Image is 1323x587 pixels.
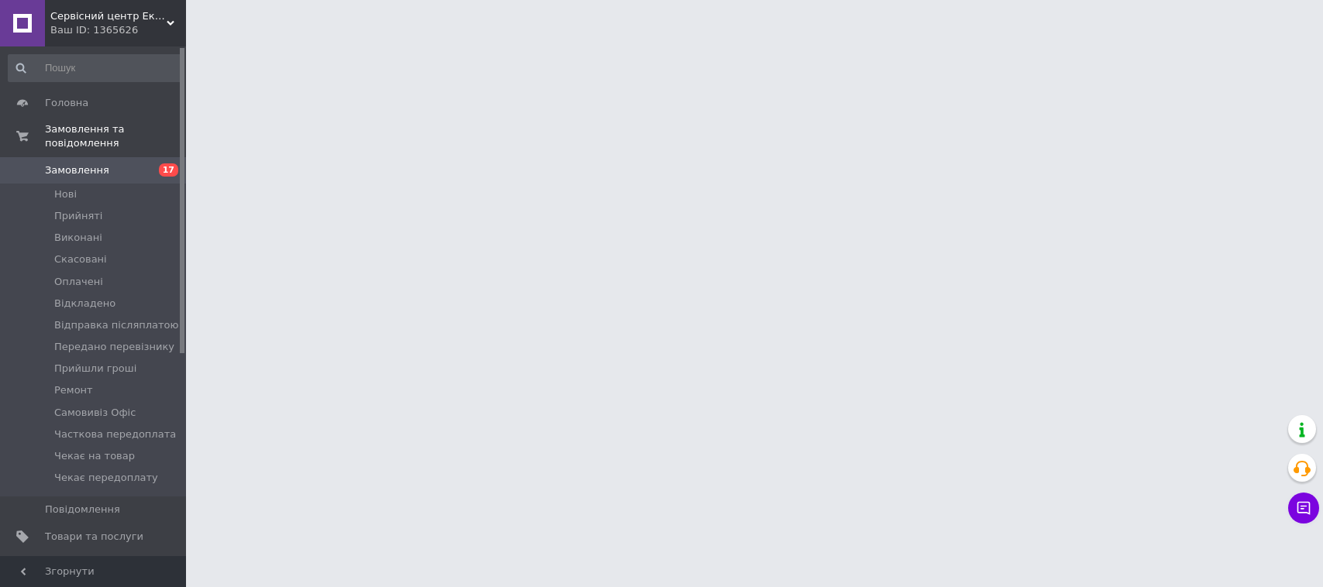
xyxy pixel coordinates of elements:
[45,122,186,150] span: Замовлення та повідомлення
[54,362,136,376] span: Прийшли гроші
[1288,493,1319,523] button: Чат з покупцем
[54,275,103,289] span: Оплачені
[54,406,136,420] span: Самовивіз Офіс
[8,54,182,82] input: Пошук
[54,340,174,354] span: Передано перевізнику
[45,530,143,544] span: Товари та послуги
[50,9,167,23] span: Сервісний центр Екран
[54,209,102,223] span: Прийняті
[45,163,109,177] span: Замовлення
[159,163,178,177] span: 17
[54,187,77,201] span: Нові
[45,96,88,110] span: Головна
[54,252,107,266] span: Скасовані
[54,383,93,397] span: Ремонт
[54,471,158,485] span: Чекає передоплату
[54,297,115,311] span: Відкладено
[45,503,120,517] span: Повідомлення
[50,23,186,37] div: Ваш ID: 1365626
[54,231,102,245] span: Виконані
[54,427,176,441] span: Часткова передоплата
[54,318,178,332] span: Відправка післяплатою
[54,449,135,463] span: Чекає на товар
